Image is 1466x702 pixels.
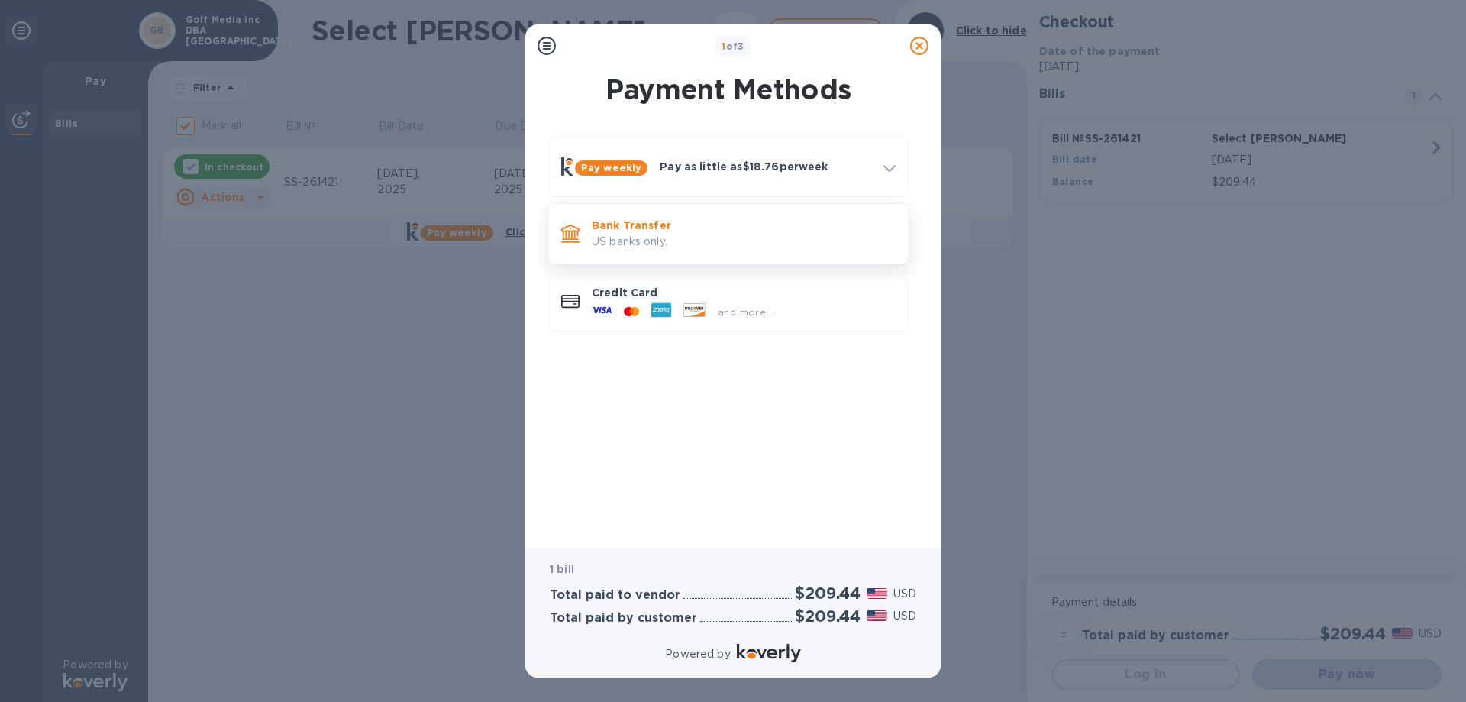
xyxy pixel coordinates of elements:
h1: Payment Methods [545,73,912,105]
img: USD [867,610,887,621]
p: USD [893,608,916,624]
img: Logo [737,644,801,662]
p: US banks only. [592,234,896,250]
p: Powered by [665,646,730,662]
b: Pay weekly [581,162,641,173]
h3: Total paid by customer [550,611,697,626]
h2: $209.44 [795,584,861,603]
img: USD [867,588,887,599]
b: 1 bill [550,563,574,575]
p: Pay as little as $18.76 per week [660,159,871,174]
p: Credit Card [592,285,896,300]
h2: $209.44 [795,607,861,626]
b: of 3 [722,40,744,52]
span: 1 [722,40,725,52]
h3: Total paid to vendor [550,588,680,603]
p: Bank Transfer [592,218,896,233]
p: USD [893,586,916,602]
span: and more... [718,306,773,318]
